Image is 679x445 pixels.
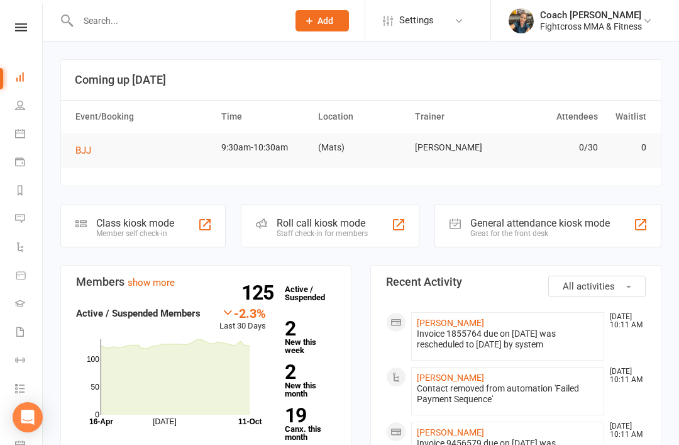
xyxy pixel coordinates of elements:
span: Add [317,16,333,26]
a: Dashboard [15,64,43,93]
span: All activities [563,281,615,292]
span: Settings [399,6,434,35]
time: [DATE] 10:11 AM [604,422,645,439]
div: Last 30 Days [219,306,266,333]
div: Class kiosk mode [96,217,174,229]
button: BJJ [75,143,100,158]
a: 19Canx. this month [285,406,336,441]
th: Time [216,101,312,133]
a: 2New this month [285,363,336,398]
td: 0 [604,133,652,162]
div: Invoice 1855764 due on [DATE] was rescheduled to [DATE] by system [417,329,599,350]
a: [PERSON_NAME] [417,318,484,328]
th: Location [312,101,409,133]
div: -2.3% [219,306,266,320]
div: Great for the front desk [470,229,610,238]
div: General attendance kiosk mode [470,217,610,229]
td: [PERSON_NAME] [409,133,506,162]
div: Coach [PERSON_NAME] [540,9,642,21]
strong: Active / Suspended Members [76,308,201,319]
button: Add [295,10,349,31]
h3: Coming up [DATE] [75,74,647,86]
th: Attendees [506,101,603,133]
h3: Recent Activity [386,276,646,288]
a: Reports [15,177,43,206]
time: [DATE] 10:11 AM [604,368,645,384]
img: thumb_image1623694743.png [509,8,534,33]
td: 9:30am-10:30am [216,133,312,162]
button: All activities [548,276,646,297]
h3: Members [76,276,336,288]
a: People [15,93,43,121]
div: Contact removed from automation 'Failed Payment Sequence' [417,383,599,405]
strong: 2 [285,363,331,381]
strong: 125 [241,283,279,302]
time: [DATE] 10:11 AM [604,313,645,329]
strong: 2 [285,319,331,338]
div: Fightcross MMA & Fitness [540,21,642,32]
a: [PERSON_NAME] [417,373,484,383]
div: Roll call kiosk mode [277,217,368,229]
a: 125Active / Suspended [279,276,334,311]
div: Member self check-in [96,229,174,238]
a: Product Sales [15,262,43,291]
a: Calendar [15,121,43,149]
a: 2New this week [285,319,336,354]
td: 0/30 [506,133,603,162]
div: Open Intercom Messenger [13,402,43,432]
span: BJJ [75,145,91,156]
a: Payments [15,149,43,177]
th: Event/Booking [70,101,216,133]
td: (Mats) [312,133,409,162]
input: Search... [74,12,279,30]
th: Waitlist [604,101,652,133]
div: Staff check-in for members [277,229,368,238]
a: show more [128,277,175,288]
a: [PERSON_NAME] [417,427,484,437]
th: Trainer [409,101,506,133]
strong: 19 [285,406,331,425]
